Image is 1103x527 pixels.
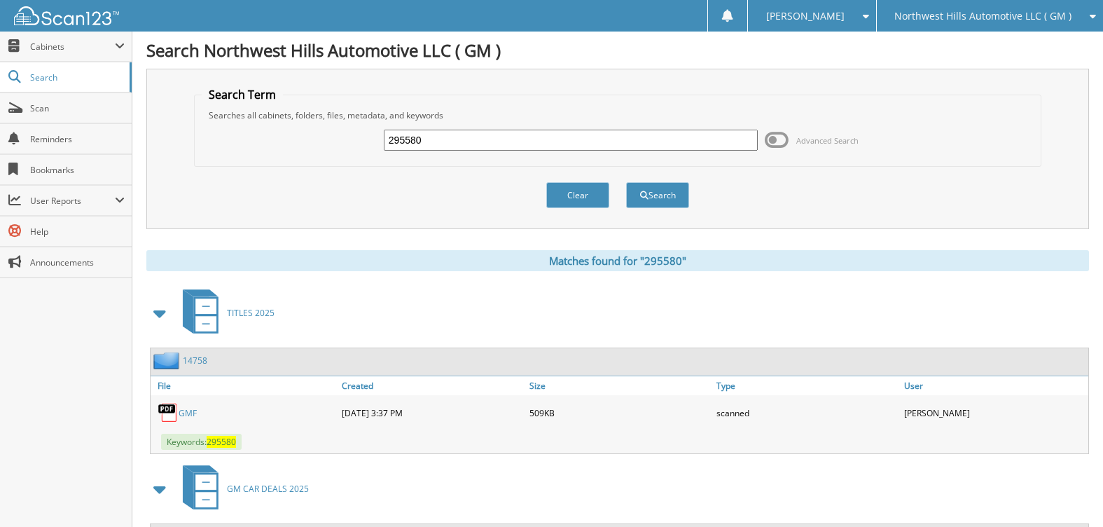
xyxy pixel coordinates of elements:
div: 509KB [526,399,714,427]
img: PDF.png [158,402,179,423]
a: Size [526,376,714,395]
span: Help [30,226,125,238]
a: 14758 [183,355,207,367]
a: TITLES 2025 [174,285,275,341]
div: scanned [713,399,901,427]
div: Matches found for "295580" [146,250,1089,271]
span: Advanced Search [796,135,859,146]
span: Cabinets [30,41,115,53]
span: Bookmarks [30,164,125,176]
h1: Search Northwest Hills Automotive LLC ( GM ) [146,39,1089,62]
span: GM CAR DEALS 2025 [227,483,309,495]
iframe: Chat Widget [1033,460,1103,527]
span: Search [30,71,123,83]
img: scan123-logo-white.svg [14,6,119,25]
span: Announcements [30,256,125,268]
span: Keywords: [161,434,242,450]
div: [DATE] 3:37 PM [338,399,526,427]
img: folder2.png [153,352,183,369]
a: Created [338,376,526,395]
span: Scan [30,102,125,114]
span: [PERSON_NAME] [766,12,845,20]
span: Reminders [30,133,125,145]
a: GM CAR DEALS 2025 [174,461,309,516]
div: Searches all cabinets, folders, files, metadata, and keywords [202,109,1033,121]
a: File [151,376,338,395]
button: Clear [546,182,609,208]
a: GMF [179,407,197,419]
a: Type [713,376,901,395]
span: 295580 [207,436,236,448]
div: [PERSON_NAME] [901,399,1088,427]
button: Search [626,182,689,208]
span: TITLES 2025 [227,307,275,319]
a: User [901,376,1088,395]
span: User Reports [30,195,115,207]
legend: Search Term [202,87,283,102]
span: Northwest Hills Automotive LLC ( GM ) [894,12,1071,20]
